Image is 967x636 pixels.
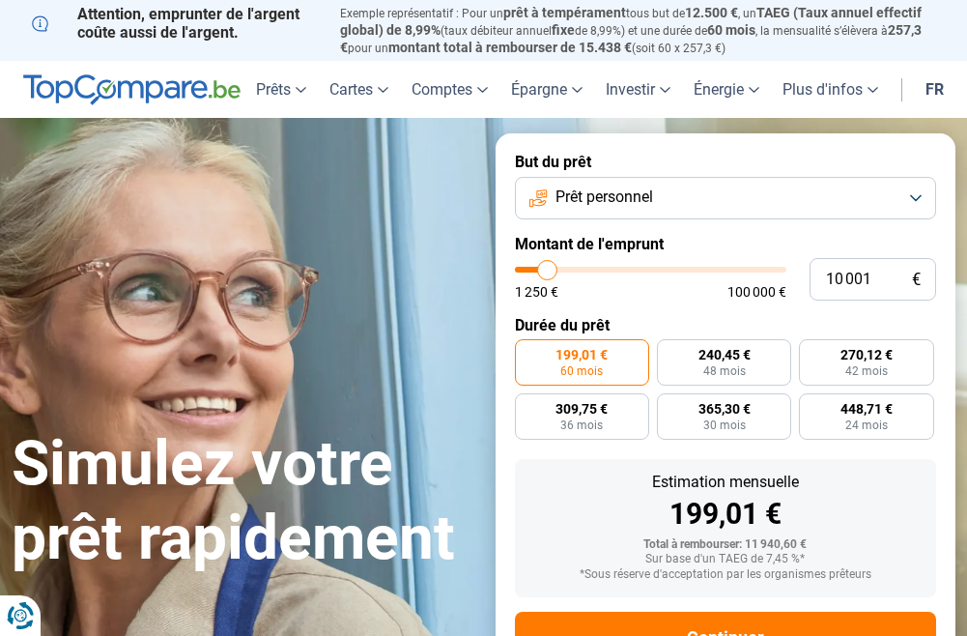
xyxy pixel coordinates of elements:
[698,402,751,416] span: 365,30 €
[515,316,937,334] label: Durée du prêt
[530,538,922,552] div: Total à rembourser: 11 940,60 €
[840,402,893,416] span: 448,71 €
[555,187,653,208] span: Prêt personnel
[530,475,922,490] div: Estimation mensuelle
[845,419,888,431] span: 24 mois
[12,427,472,576] h1: Simulez votre prêt rapidement
[840,348,893,361] span: 270,12 €
[340,5,922,38] span: TAEG (Taux annuel effectif global) de 8,99%
[530,553,922,566] div: Sur base d'un TAEG de 7,45 %*
[685,5,738,20] span: 12.500 €
[515,177,937,219] button: Prêt personnel
[703,419,746,431] span: 30 mois
[32,5,318,42] p: Attention, emprunter de l'argent coûte aussi de l'argent.
[388,40,632,55] span: montant total à rembourser de 15.438 €
[318,61,400,118] a: Cartes
[594,61,682,118] a: Investir
[340,22,922,55] span: 257,3 €
[560,419,603,431] span: 36 mois
[912,272,921,288] span: €
[560,365,603,377] span: 60 mois
[503,5,626,20] span: prêt à tempérament
[23,74,241,105] img: TopCompare
[555,402,608,416] span: 309,75 €
[515,285,558,299] span: 1 250 €
[698,348,751,361] span: 240,45 €
[340,5,935,56] p: Exemple représentatif : Pour un tous but de , un (taux débiteur annuel de 8,99%) et une durée de ...
[555,348,608,361] span: 199,01 €
[530,500,922,529] div: 199,01 €
[515,235,937,253] label: Montant de l'emprunt
[515,153,937,171] label: But du prêt
[727,285,786,299] span: 100 000 €
[707,22,755,38] span: 60 mois
[914,61,955,118] a: fr
[703,365,746,377] span: 48 mois
[771,61,890,118] a: Plus d'infos
[682,61,771,118] a: Énergie
[552,22,575,38] span: fixe
[845,365,888,377] span: 42 mois
[530,568,922,582] div: *Sous réserve d'acceptation par les organismes prêteurs
[499,61,594,118] a: Épargne
[244,61,318,118] a: Prêts
[400,61,499,118] a: Comptes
